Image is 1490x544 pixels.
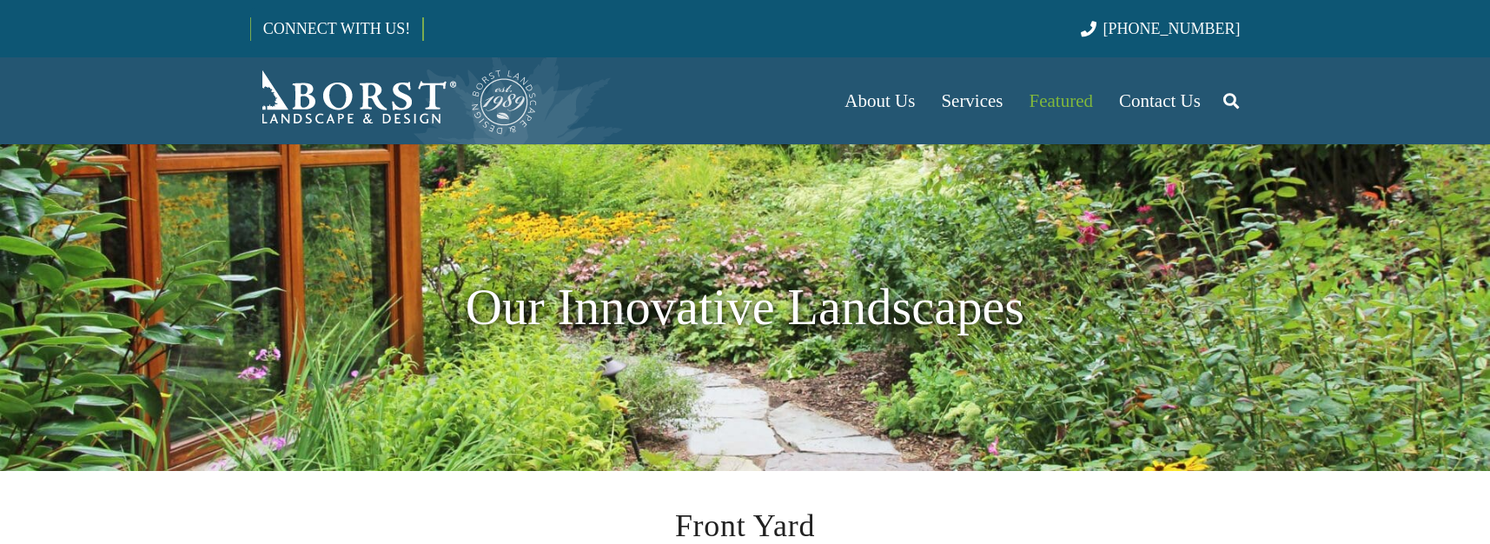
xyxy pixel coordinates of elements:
a: Borst-Logo [250,66,539,136]
a: Contact Us [1106,57,1214,144]
span: Contact Us [1119,90,1201,111]
span: Featured [1030,90,1093,111]
a: [PHONE_NUMBER] [1081,20,1240,37]
a: Featured [1017,57,1106,144]
span: About Us [844,90,915,111]
a: Search [1214,79,1248,123]
h1: Our Innovative Landscapes [250,269,1241,346]
a: CONNECT WITH US! [251,8,422,50]
span: Services [941,90,1003,111]
span: [PHONE_NUMBER] [1103,20,1241,37]
a: About Us [831,57,928,144]
a: Services [928,57,1016,144]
